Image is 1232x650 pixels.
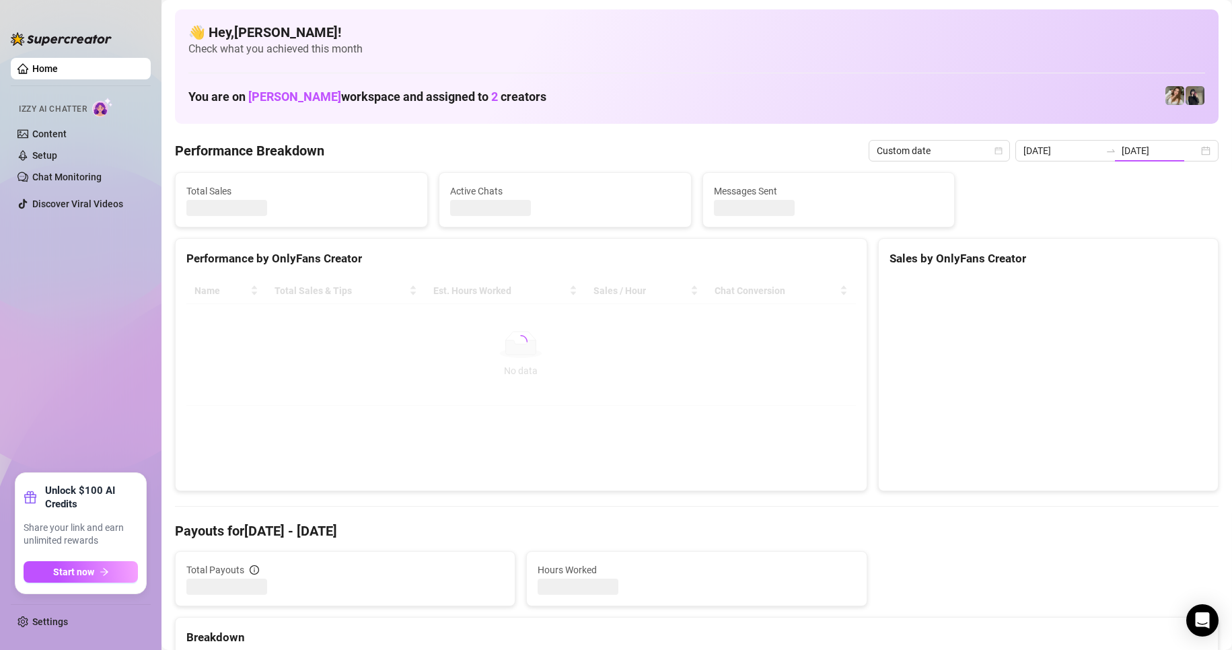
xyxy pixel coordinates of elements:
span: 2 [491,89,498,104]
span: Check what you achieved this month [188,42,1205,57]
span: info-circle [250,565,259,575]
span: Start now [53,567,94,577]
a: Home [32,63,58,74]
div: Performance by OnlyFans Creator [186,250,856,268]
input: Start date [1023,143,1100,158]
span: Izzy AI Chatter [19,103,87,116]
span: Active Chats [450,184,680,198]
strong: Unlock $100 AI Credits [45,484,138,511]
img: Paige [1165,86,1184,105]
div: Breakdown [186,628,1207,647]
span: arrow-right [100,567,109,577]
span: Hours Worked [538,563,855,577]
span: Messages Sent [714,184,944,198]
span: Custom date [877,141,1002,161]
img: Anna [1186,86,1204,105]
a: Discover Viral Videos [32,198,123,209]
h1: You are on workspace and assigned to creators [188,89,546,104]
span: calendar [994,147,1003,155]
h4: Performance Breakdown [175,141,324,160]
span: Total Payouts [186,563,244,577]
span: gift [24,491,37,504]
img: logo-BBDzfeDw.svg [11,32,112,46]
img: AI Chatter [92,98,113,117]
span: loading [512,332,530,350]
input: End date [1122,143,1198,158]
h4: Payouts for [DATE] - [DATE] [175,521,1219,540]
a: Content [32,129,67,139]
span: [PERSON_NAME] [248,89,341,104]
a: Setup [32,150,57,161]
button: Start nowarrow-right [24,561,138,583]
a: Chat Monitoring [32,172,102,182]
span: Total Sales [186,184,416,198]
a: Settings [32,616,68,627]
div: Sales by OnlyFans Creator [890,250,1207,268]
div: Open Intercom Messenger [1186,604,1219,637]
span: Share your link and earn unlimited rewards [24,521,138,548]
span: to [1106,145,1116,156]
h4: 👋 Hey, [PERSON_NAME] ! [188,23,1205,42]
span: swap-right [1106,145,1116,156]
